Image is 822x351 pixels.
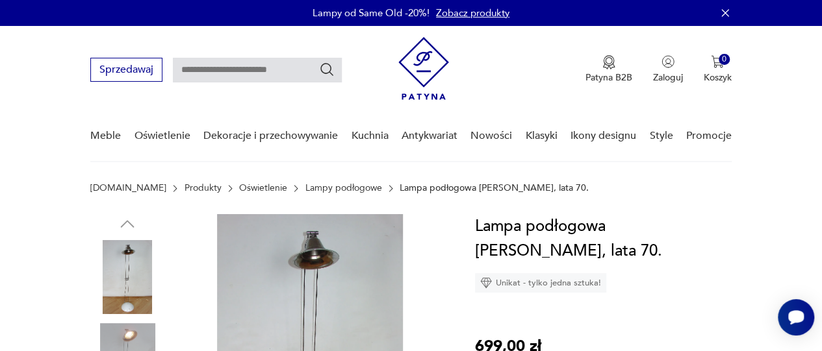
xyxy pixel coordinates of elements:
[90,240,164,314] img: Zdjęcie produktu Lampa podłogowa Axel Meise Licht, lata 70.
[585,55,632,84] button: Patyna B2B
[319,62,335,77] button: Szukaj
[711,55,724,68] img: Ikona koszyka
[719,54,730,65] div: 0
[778,299,814,335] iframe: Smartsupp widget button
[653,55,683,84] button: Zaloguj
[90,66,162,75] a: Sprzedawaj
[585,55,632,84] a: Ikona medaluPatyna B2B
[571,111,636,161] a: Ikony designu
[203,111,338,161] a: Dekoracje i przechowywanie
[661,55,674,68] img: Ikonka użytkownika
[526,111,558,161] a: Klasyki
[90,183,166,193] a: [DOMAIN_NAME]
[90,111,121,161] a: Meble
[704,71,732,84] p: Koszyk
[135,111,190,161] a: Oświetlenie
[185,183,222,193] a: Produkty
[649,111,673,161] a: Style
[305,183,382,193] a: Lampy podłogowe
[602,55,615,69] img: Ikona medalu
[239,183,287,193] a: Oświetlenie
[653,71,683,84] p: Zaloguj
[313,6,430,19] p: Lampy od Same Old -20%!
[475,214,732,263] h1: Lampa podłogowa [PERSON_NAME], lata 70.
[480,277,492,289] img: Ikona diamentu
[400,183,589,193] p: Lampa podłogowa [PERSON_NAME], lata 70.
[470,111,512,161] a: Nowości
[585,71,632,84] p: Patyna B2B
[351,111,388,161] a: Kuchnia
[686,111,732,161] a: Promocje
[398,37,449,100] img: Patyna - sklep z meblami i dekoracjami vintage
[704,55,732,84] button: 0Koszyk
[475,273,606,293] div: Unikat - tylko jedna sztuka!
[436,6,509,19] a: Zobacz produkty
[402,111,457,161] a: Antykwariat
[90,58,162,82] button: Sprzedawaj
